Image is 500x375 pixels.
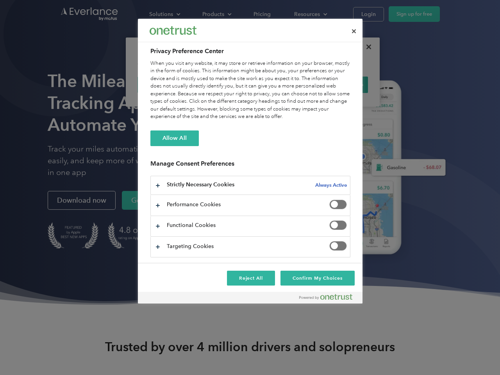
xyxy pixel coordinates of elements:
[227,271,275,286] button: Reject All
[138,19,362,304] div: Privacy Preference Center
[138,19,362,304] div: Preference center
[280,271,354,286] button: Confirm My Choices
[345,23,362,40] button: Close
[150,46,350,56] h2: Privacy Preference Center
[150,160,350,172] h3: Manage Consent Preferences
[150,23,196,38] div: Everlance
[299,294,359,304] a: Powered by OneTrust Opens in a new Tab
[150,130,199,146] button: Allow All
[150,60,350,121] div: When you visit any website, it may store or retrieve information on your browser, mostly in the f...
[150,26,196,34] img: Everlance
[299,294,352,300] img: Powered by OneTrust Opens in a new Tab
